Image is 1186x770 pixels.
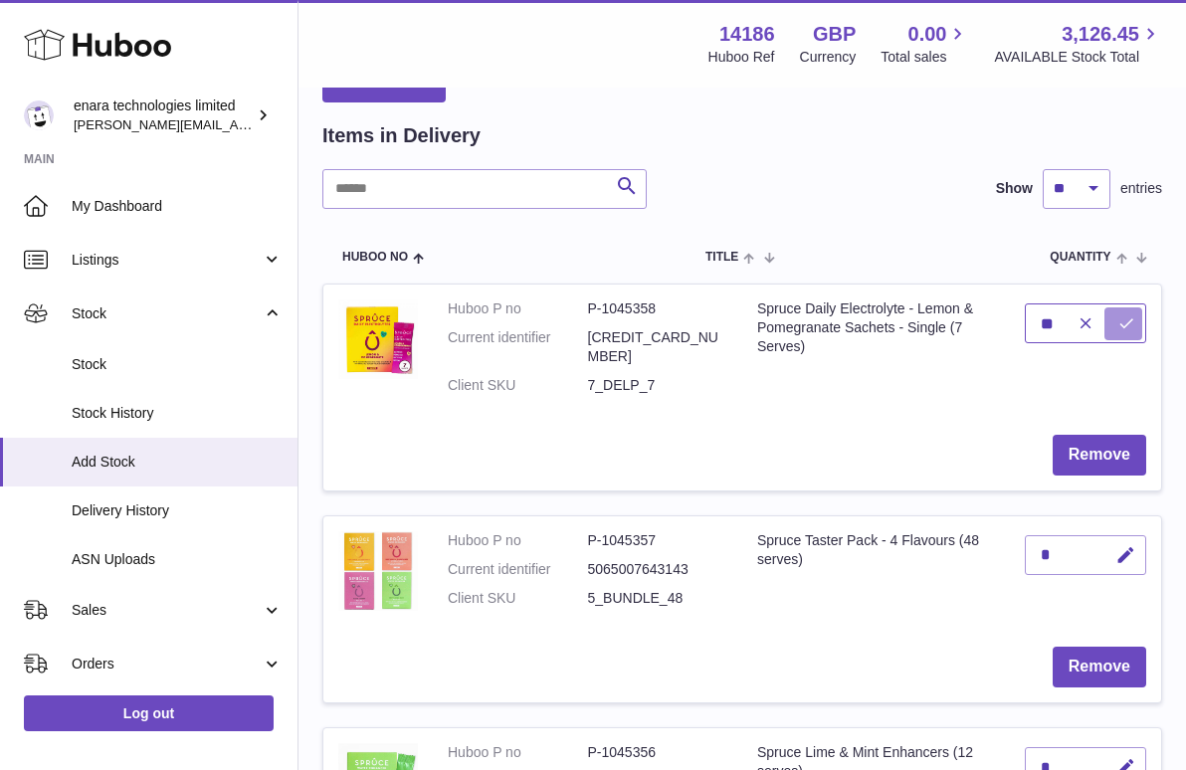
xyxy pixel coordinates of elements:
[448,531,588,550] dt: Huboo P no
[322,122,481,149] h2: Items in Delivery
[448,299,588,318] dt: Huboo P no
[448,589,588,608] dt: Client SKU
[72,453,283,472] span: Add Stock
[996,179,1033,198] label: Show
[1050,251,1110,264] span: Quantity
[74,96,253,134] div: enara technologies limited
[448,328,588,366] dt: Current identifier
[72,601,262,620] span: Sales
[708,48,775,67] div: Huboo Ref
[994,21,1162,67] a: 3,126.45 AVAILABLE Stock Total
[72,251,262,270] span: Listings
[813,21,856,48] strong: GBP
[24,695,274,731] a: Log out
[719,21,775,48] strong: 14186
[72,550,283,569] span: ASN Uploads
[742,285,1010,420] td: Spruce Daily Electrolyte - Lemon & Pomegranate Sachets - Single (7 Serves)
[994,48,1162,67] span: AVAILABLE Stock Total
[448,376,588,395] dt: Client SKU
[338,531,418,611] img: Spruce Taster Pack - 4 Flavours (48 serves)
[588,328,728,366] dd: [CREDIT_CARD_NUMBER]
[72,655,262,674] span: Orders
[1062,21,1139,48] span: 3,126.45
[72,501,283,520] span: Delivery History
[800,48,857,67] div: Currency
[588,743,728,762] dd: P-1045356
[588,376,728,395] dd: 7_DELP_7
[72,404,283,423] span: Stock History
[448,560,588,579] dt: Current identifier
[72,355,283,374] span: Stock
[588,589,728,608] dd: 5_BUNDLE_48
[1053,647,1146,687] button: Remove
[448,743,588,762] dt: Huboo P no
[72,197,283,216] span: My Dashboard
[881,21,969,67] a: 0.00 Total sales
[1053,435,1146,476] button: Remove
[705,251,738,264] span: Title
[72,304,262,323] span: Stock
[908,21,947,48] span: 0.00
[742,516,1010,633] td: Spruce Taster Pack - 4 Flavours (48 serves)
[24,100,54,130] img: Dee@enara.co
[74,116,399,132] span: [PERSON_NAME][EMAIL_ADDRESS][DOMAIN_NAME]
[338,299,418,379] img: Spruce Daily Electrolyte - Lemon & Pomegranate Sachets - Single (7 Serves)
[588,531,728,550] dd: P-1045357
[588,560,728,579] dd: 5065007643143
[588,299,728,318] dd: P-1045358
[1120,179,1162,198] span: entries
[342,251,408,264] span: Huboo no
[881,48,969,67] span: Total sales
